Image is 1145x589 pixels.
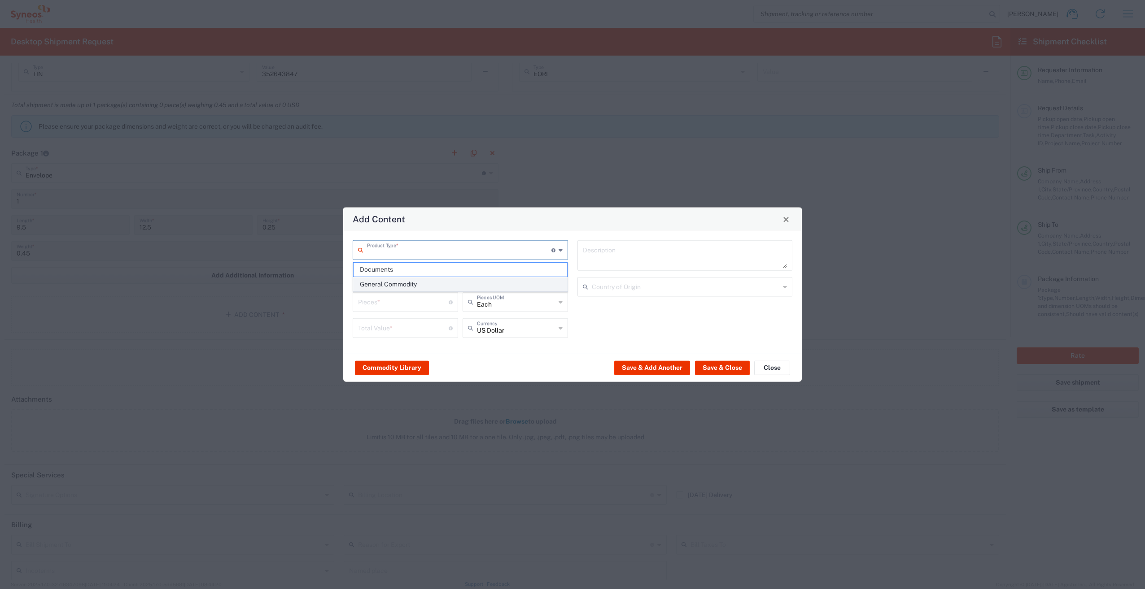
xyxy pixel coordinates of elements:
button: Save & Add Another [614,360,690,375]
button: Save & Close [695,360,750,375]
h4: Add Content [353,212,405,225]
button: Close [754,360,790,375]
button: Close [780,213,792,225]
span: Documents [354,263,567,277]
span: General Commodity [354,277,567,291]
button: Commodity Library [355,360,429,375]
